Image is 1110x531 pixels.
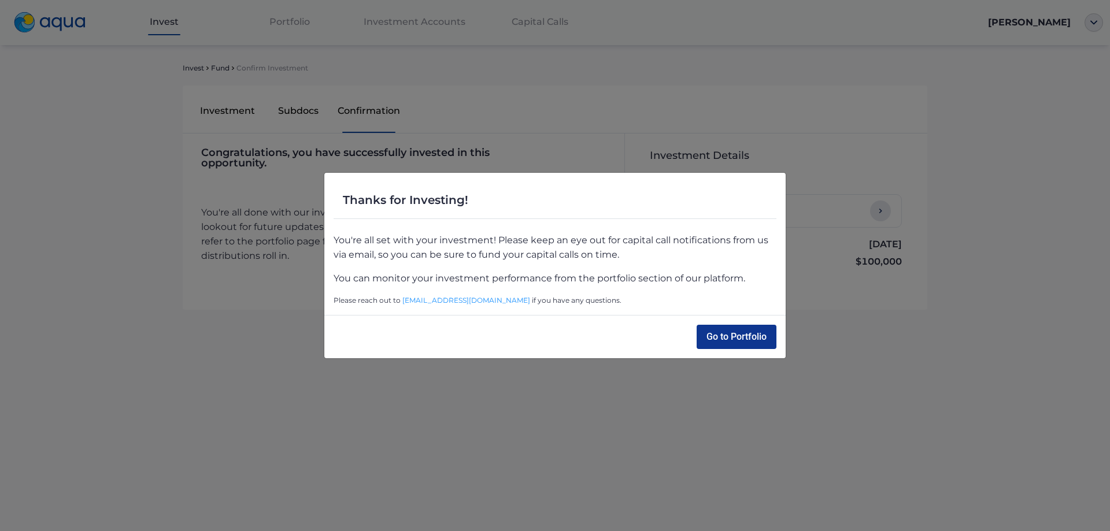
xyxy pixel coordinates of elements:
p: You're all set with your investment! Please keep an eye out for capital call notifications from u... [334,233,776,262]
button: Go to Portfolio [697,325,776,349]
a: [EMAIL_ADDRESS][DOMAIN_NAME] [402,296,530,305]
p: You can monitor your investment performance from the portfolio section of our platform. [334,271,776,285]
span: Please reach out to if you have any questions. [334,295,776,306]
span: Thanks for Investing! [343,191,468,209]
